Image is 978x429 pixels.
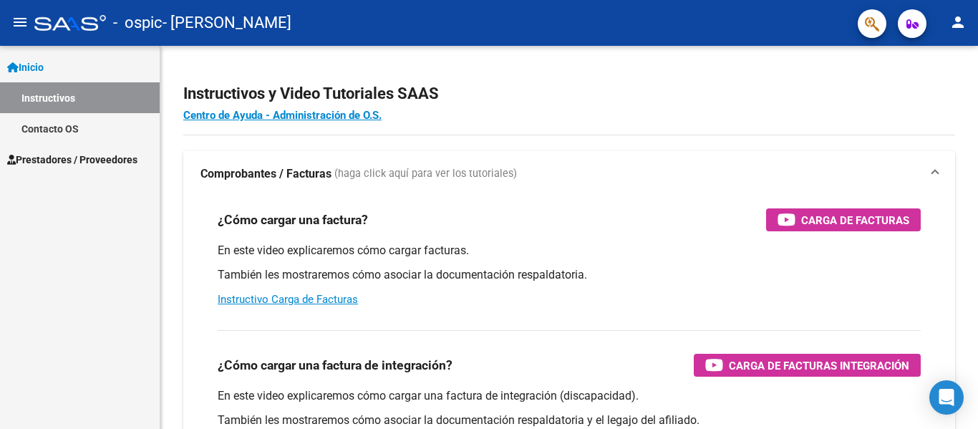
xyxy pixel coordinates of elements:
[163,7,291,39] span: - [PERSON_NAME]
[11,14,29,31] mat-icon: menu
[7,59,44,75] span: Inicio
[218,355,452,375] h3: ¿Cómo cargar una factura de integración?
[218,413,921,428] p: También les mostraremos cómo asociar la documentación respaldatoria y el legajo del afiliado.
[729,357,909,375] span: Carga de Facturas Integración
[218,243,921,259] p: En este video explicaremos cómo cargar facturas.
[218,267,921,283] p: También les mostraremos cómo asociar la documentación respaldatoria.
[218,210,368,230] h3: ¿Cómo cargar una factura?
[218,388,921,404] p: En este video explicaremos cómo cargar una factura de integración (discapacidad).
[801,211,909,229] span: Carga de Facturas
[183,151,955,197] mat-expansion-panel-header: Comprobantes / Facturas (haga click aquí para ver los tutoriales)
[200,166,331,182] strong: Comprobantes / Facturas
[7,152,137,168] span: Prestadores / Proveedores
[929,380,964,415] div: Open Intercom Messenger
[218,293,358,306] a: Instructivo Carga de Facturas
[334,166,517,182] span: (haga click aquí para ver los tutoriales)
[949,14,967,31] mat-icon: person
[183,80,955,107] h2: Instructivos y Video Tutoriales SAAS
[113,7,163,39] span: - ospic
[694,354,921,377] button: Carga de Facturas Integración
[766,208,921,231] button: Carga de Facturas
[183,109,382,122] a: Centro de Ayuda - Administración de O.S.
